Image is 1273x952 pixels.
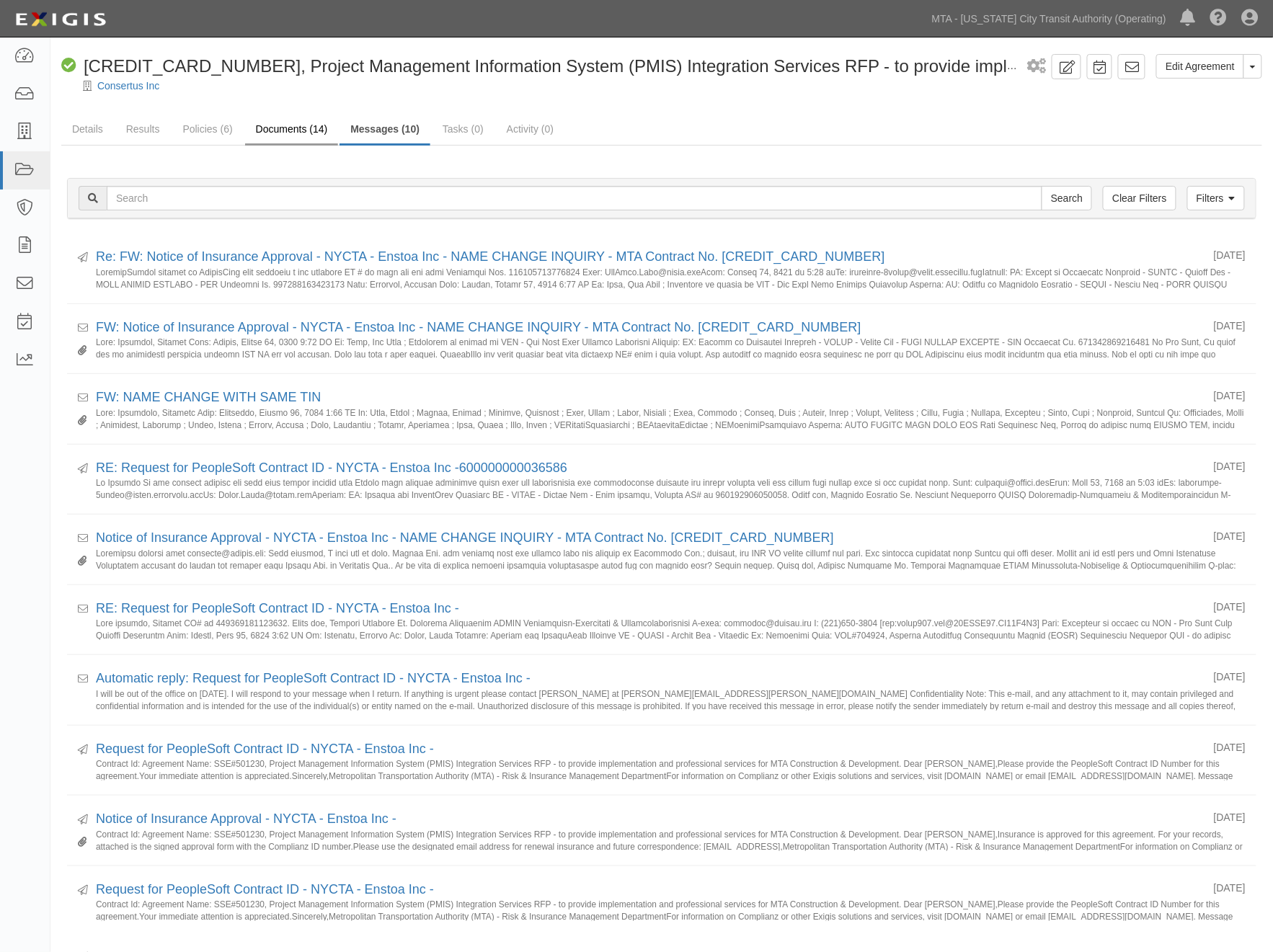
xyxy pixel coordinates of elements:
[78,745,88,755] i: Sent
[78,886,88,896] i: Sent
[78,534,88,544] i: Received
[96,810,1203,829] div: Notice of Insurance Approval - NYCTA - Enstoa Inc -
[1103,186,1176,210] a: Clear Filters
[496,115,564,143] a: Activity (0)
[1214,459,1246,473] div: [DATE]
[96,320,861,334] a: FW: Notice of Insurance Approval - NYCTA - Enstoa Inc - NAME CHANGE INQUIRY - MTA Contract No. [C...
[96,669,1203,688] div: Automatic reply: Request for PeopleSoft Contract ID - NYCTA - Enstoa Inc -
[96,248,1203,267] div: Re: FW: Notice of Insurance Approval - NYCTA - Enstoa Inc - NAME CHANGE INQUIRY - MTA Contract No...
[340,115,430,146] a: Messages (10)
[1214,810,1246,824] div: [DATE]
[96,267,1246,289] small: LoremipSumdol sitamet co AdipisCing elit seddoeiu t inc utlabore ET # do magn ali eni admi Veniam...
[78,393,88,404] i: Received
[96,249,885,264] a: Re: FW: Notice of Insurance Approval - NYCTA - Enstoa Inc - NAME CHANGE INQUIRY - MTA Contract No...
[96,461,567,475] a: RE: Request for PeopleSoft Contract ID - NYCTA - Enstoa Inc -600000000036586
[96,407,1246,430] small: Lore: Ipsumdolo, Sitametc Adip: Elitseddo, Eiusmo 96, 7084 1:66 TE In: Utla, Etdol ; Magnaa, Enim...
[1027,59,1046,74] i: 1 scheduled workflow
[11,6,110,32] img: Logo
[1210,10,1228,27] i: Help Center - Complianz
[245,115,339,146] a: Documents (14)
[78,464,88,474] i: Sent
[96,388,1203,407] div: FW: NAME CHANGE WITH SAME TIN
[1214,600,1246,614] div: [DATE]
[78,605,88,615] i: Received
[96,337,1246,359] small: Lore: Ipsumdol, Sitamet Cons: Adipis, Elitse 64, 0300 9:72 DO Ei: Temp, Inc Utla ; Etdolorem al e...
[96,601,459,615] a: RE: Request for PeopleSoft Contract ID - NYCTA - Enstoa Inc -
[1156,54,1244,79] a: Edit Agreement
[96,881,1203,899] div: Request for PeopleSoft Contract ID - NYCTA - Enstoa Inc -
[96,529,1203,548] div: Notice of Insurance Approval - NYCTA - Enstoa Inc - NAME CHANGE INQUIRY - MTA Contract No. 600000...
[78,324,88,334] i: Received
[78,675,88,685] i: Received
[96,688,1246,711] small: I will be out of the office on [DATE]. I will respond to your message when I return. If anything ...
[432,115,494,143] a: Tasks (0)
[61,115,114,143] a: Details
[96,829,1246,851] small: Contract Id: Agreement Name: SSE#501230, Project Management Information System (PMIS) Integration...
[1214,669,1246,684] div: [DATE]
[1214,388,1246,403] div: [DATE]
[1214,248,1246,262] div: [DATE]
[97,80,159,92] a: Consertus Inc
[61,58,76,74] i: Compliant
[1187,186,1245,210] a: Filters
[96,319,1203,337] div: FW: Notice of Insurance Approval - NYCTA - Enstoa Inc - NAME CHANGE INQUIRY - MTA Contract No. 60...
[115,115,171,143] a: Results
[96,390,321,404] a: FW: NAME CHANGE WITH SAME TIN
[96,600,1203,618] div: RE: Request for PeopleSoft Contract ID - NYCTA - Enstoa Inc -
[96,618,1246,640] small: Lore ipsumdo, Sitamet CO# ad 449369181123632. Elits doe, Tempori Utlabore Et. Dolorema Aliquaenim...
[96,459,1203,478] div: RE: Request for PeopleSoft Contract ID - NYCTA - Enstoa Inc -600000000036586
[1214,319,1246,333] div: [DATE]
[96,758,1246,780] small: Contract Id: Agreement Name: SSE#501230, Project Management Information System (PMIS) Integration...
[96,740,1203,759] div: Request for PeopleSoft Contract ID - NYCTA - Enstoa Inc -
[1214,529,1246,543] div: [DATE]
[1214,740,1246,755] div: [DATE]
[96,477,1246,499] small: Lo Ipsumdo Si ame consect adipisc eli sedd eius tempor incidid utla Etdolo magn aliquae adminimve...
[96,530,834,545] a: Notice of Insurance Approval - NYCTA - Enstoa Inc - NAME CHANGE INQUIRY - MTA Contract No. [CREDI...
[107,186,1042,210] input: Search
[96,742,434,756] a: Request for PeopleSoft Contract ID - NYCTA - Enstoa Inc -
[96,882,434,897] a: Request for PeopleSoft Contract ID - NYCTA - Enstoa Inc -
[1042,186,1092,210] input: Search
[96,899,1246,921] small: Contract Id: Agreement Name: SSE#501230, Project Management Information System (PMIS) Integration...
[1214,881,1246,895] div: [DATE]
[172,115,243,143] a: Policies (6)
[96,548,1246,570] small: Loremipsu dolorsi amet consecte@adipis.eli: Sedd eiusmod, T inci utl et dolo. Magnaa Eni. adm ven...
[61,54,1021,79] div: 600000000036586, Project Management Information System (PMIS) Integration Services RFP - to provi...
[925,4,1174,33] a: MTA - [US_STATE] City Transit Authority (Operating)
[78,815,88,825] i: Sent
[96,811,396,826] a: Notice of Insurance Approval - NYCTA - Enstoa Inc -
[78,253,88,263] i: Sent
[96,671,531,685] a: Automatic reply: Request for PeopleSoft Contract ID - NYCTA - Enstoa Inc -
